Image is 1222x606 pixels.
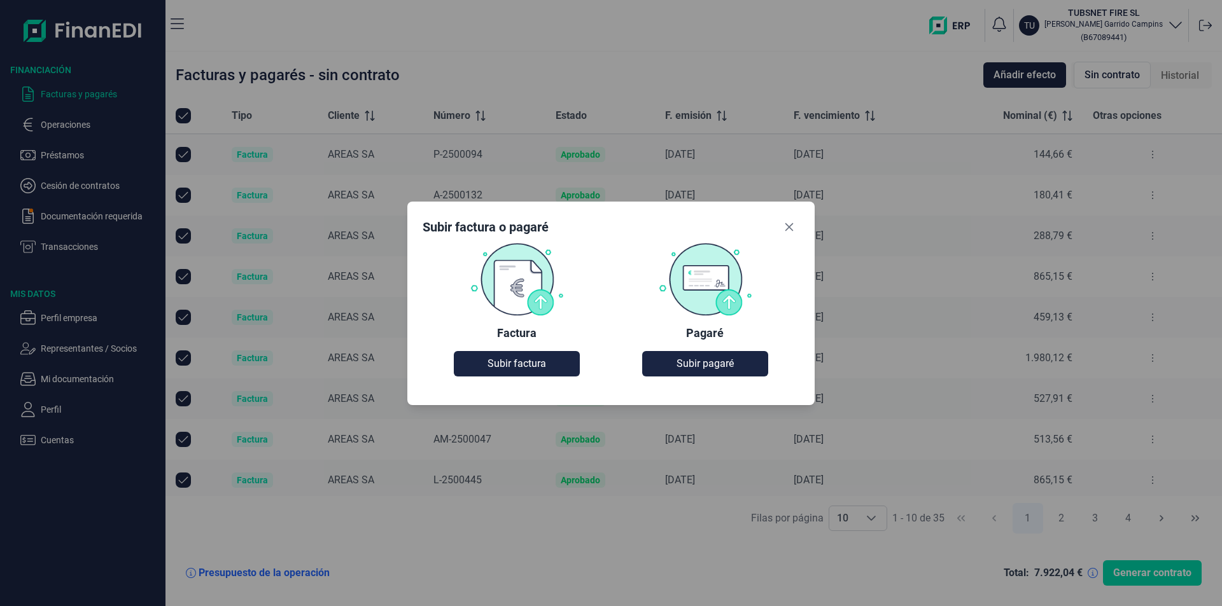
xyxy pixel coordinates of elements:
span: Subir factura [488,356,546,371]
div: Factura [497,326,537,341]
button: Subir pagaré [642,351,768,376]
button: Close [779,217,799,237]
img: Factura [470,242,564,316]
span: Subir pagaré [677,356,734,371]
div: Pagaré [686,326,724,341]
img: Pagaré [658,242,752,316]
div: Subir factura o pagaré [423,218,549,236]
button: Subir factura [454,351,579,376]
